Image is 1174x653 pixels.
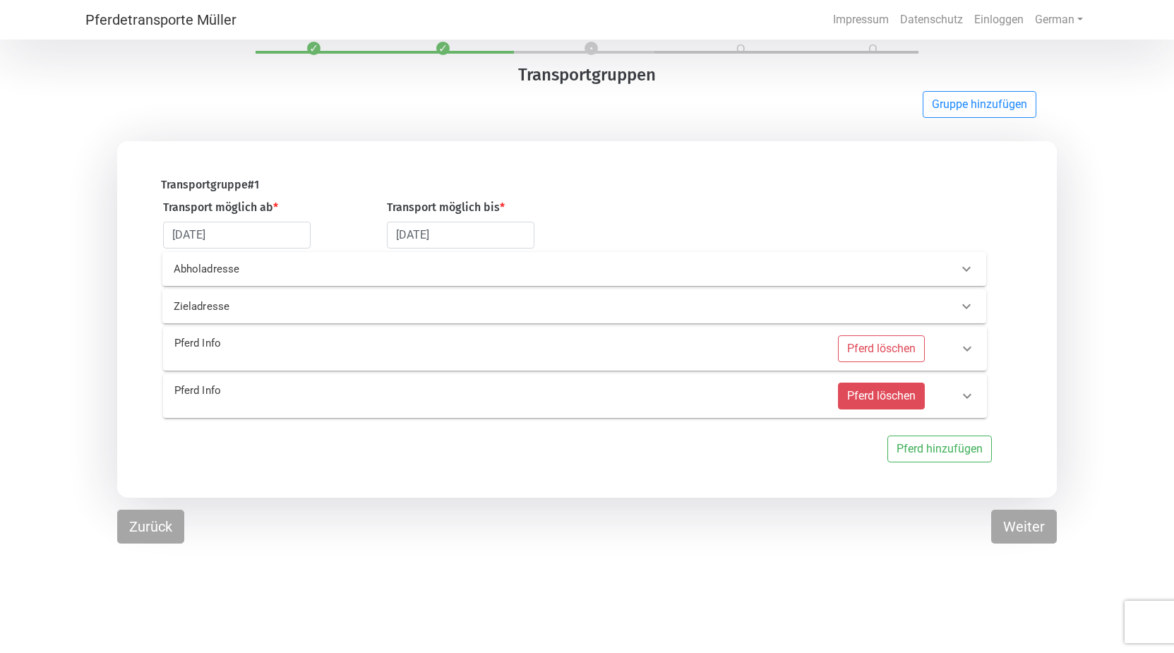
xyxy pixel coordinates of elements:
[174,383,541,399] p: Pferd Info
[991,510,1057,544] button: Weiter
[827,6,894,34] a: Impressum
[923,91,1036,118] button: Gruppe hinzufügen
[174,299,541,315] p: Zieladresse
[163,374,987,418] div: Pferd InfoPferd löschen
[163,199,278,216] label: Transport möglich ab
[162,252,986,286] div: Abholadresse
[174,335,541,352] p: Pferd Info
[887,436,992,462] button: Pferd hinzufügen
[894,6,969,34] a: Datenschutz
[162,289,986,323] div: Zieladresse
[1029,6,1089,34] a: German
[161,176,259,193] label: Transportgruppe # 1
[174,261,541,277] p: Abholadresse
[163,327,987,371] div: Pferd InfoPferd löschen
[163,222,311,248] input: Datum auswählen
[85,6,236,34] a: Pferdetransporte Müller
[838,335,925,362] button: Pferd löschen
[117,510,184,544] button: Zurück
[838,383,925,409] button: Pferd löschen
[387,222,534,248] input: Datum auswählen
[969,6,1029,34] a: Einloggen
[387,199,505,216] label: Transport möglich bis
